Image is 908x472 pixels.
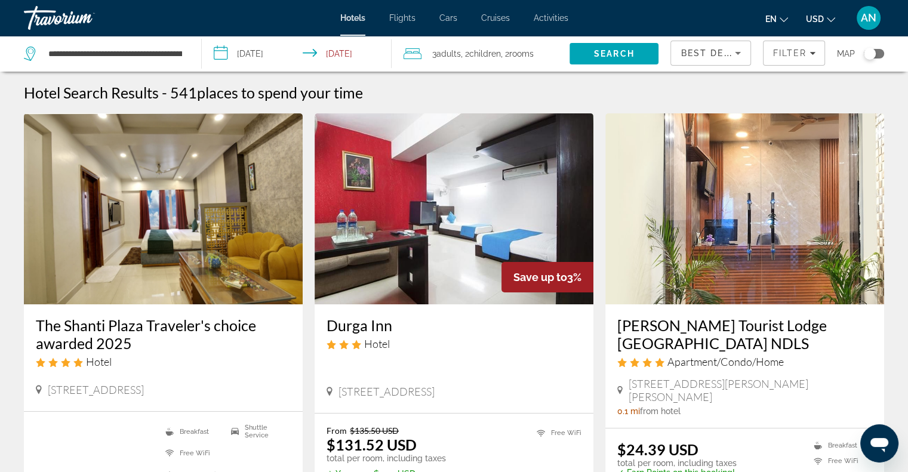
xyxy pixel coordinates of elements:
[327,454,446,463] p: total per room, including taxes
[170,84,363,101] h2: 541
[338,385,435,398] span: [STREET_ADDRESS]
[808,456,872,467] li: Free WiFi
[501,262,593,292] div: 3%
[806,10,835,27] button: Change currency
[772,48,807,58] span: Filter
[806,14,824,24] span: USD
[513,271,567,283] span: Save up to
[570,43,658,64] button: Search
[617,406,640,416] span: 0.1 mi
[315,113,593,304] img: Durga Inn
[436,49,461,58] span: Adults
[48,383,144,396] span: [STREET_ADDRESS]
[24,2,143,33] a: Travorium
[605,113,884,304] img: Chowdhry Tourist Lodge Paharganj NDLS
[327,337,581,350] div: 3 star Hotel
[340,13,365,23] a: Hotels
[202,36,392,72] button: Select check in and out date
[681,46,741,60] mat-select: Sort by
[24,84,159,101] h1: Hotel Search Results
[629,377,872,403] span: [STREET_ADDRESS][PERSON_NAME][PERSON_NAME]
[327,316,581,334] a: Durga Inn
[617,440,698,458] ins: $24.39 USD
[855,48,884,59] button: Toggle map
[392,36,570,72] button: Travelers: 3 adults, 2 children
[808,440,872,451] li: Breakfast
[509,49,534,58] span: rooms
[534,13,568,23] a: Activities
[594,49,635,58] span: Search
[86,355,112,368] span: Hotel
[47,45,183,63] input: Search hotel destination
[681,48,743,58] span: Best Deals
[36,316,291,352] a: The Shanti Plaza Traveler's choice awarded 2025
[364,337,390,350] span: Hotel
[24,113,303,304] img: The Shanti Plaza Traveler's choice awarded 2025
[640,406,681,416] span: from hotel
[327,425,347,436] span: From
[617,458,737,468] p: total per room, including taxes
[861,12,876,24] span: AN
[853,5,884,30] button: User Menu
[162,84,167,101] span: -
[501,45,534,62] span: , 2
[327,436,417,454] ins: $131.52 USD
[481,13,510,23] a: Cruises
[389,13,415,23] a: Flights
[531,425,581,440] li: Free WiFi
[225,424,291,439] li: Shuttle Service
[617,355,872,368] div: 4 star Apartment
[461,45,501,62] span: , 2
[197,84,363,101] span: places to spend your time
[36,355,291,368] div: 4 star Hotel
[763,41,825,66] button: Filters
[159,445,225,461] li: Free WiFi
[469,49,501,58] span: Children
[617,316,872,352] a: [PERSON_NAME] Tourist Lodge [GEOGRAPHIC_DATA] NDLS
[439,13,457,23] a: Cars
[432,45,461,62] span: 3
[837,45,855,62] span: Map
[350,425,399,436] del: $135.50 USD
[860,424,898,462] iframe: Кнопка запуска окна обмена сообщениями
[765,14,777,24] span: en
[765,10,788,27] button: Change language
[667,355,784,368] span: Apartment/Condo/Home
[159,424,225,439] li: Breakfast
